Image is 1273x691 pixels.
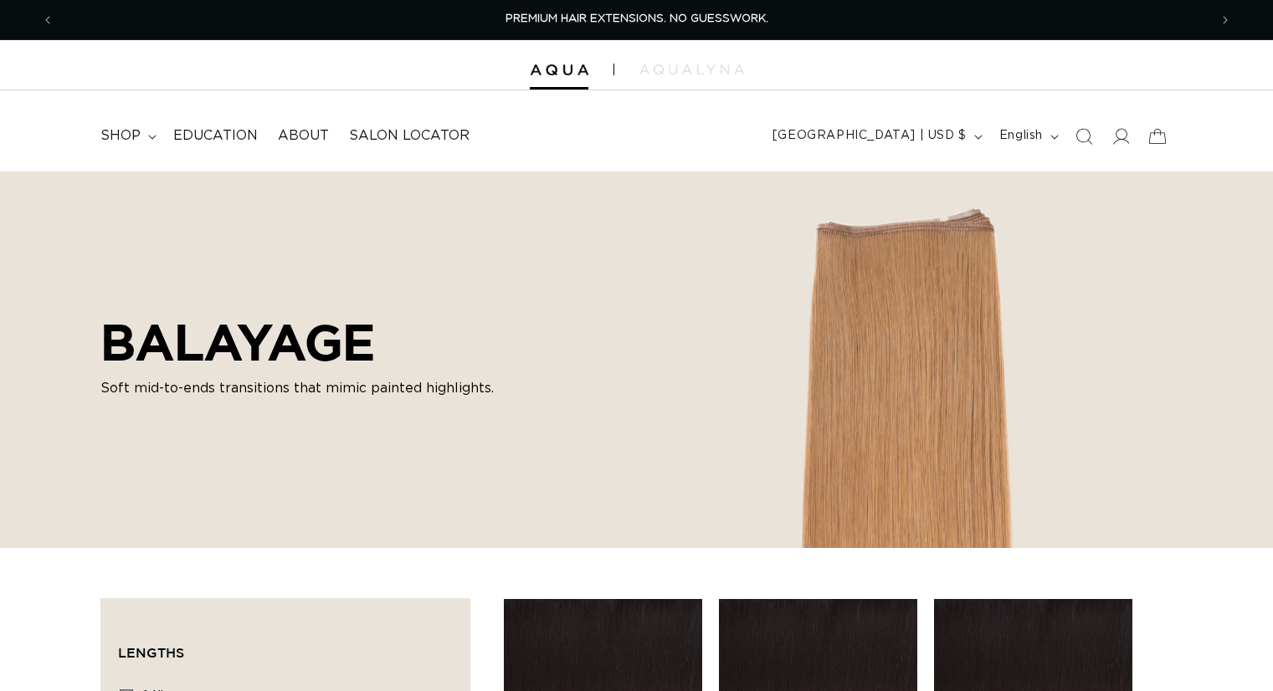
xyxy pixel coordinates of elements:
[1207,4,1244,36] button: Next announcement
[118,616,453,676] summary: Lengths (0 selected)
[339,117,480,155] a: Salon Locator
[999,127,1043,145] span: English
[349,127,470,145] span: Salon Locator
[506,13,768,24] span: PREMIUM HAIR EXTENSIONS. NO GUESSWORK.
[118,645,184,660] span: Lengths
[773,127,967,145] span: [GEOGRAPHIC_DATA] | USD $
[100,378,494,398] p: Soft mid-to-ends transitions that mimic painted highlights.
[268,117,339,155] a: About
[100,127,141,145] span: shop
[278,127,329,145] span: About
[989,120,1065,152] button: English
[163,117,268,155] a: Education
[762,120,989,152] button: [GEOGRAPHIC_DATA] | USD $
[639,64,744,74] img: aqualyna.com
[173,127,258,145] span: Education
[100,313,494,371] h2: BALAYAGE
[530,64,588,76] img: Aqua Hair Extensions
[90,117,163,155] summary: shop
[29,4,66,36] button: Previous announcement
[1065,118,1102,155] summary: Search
